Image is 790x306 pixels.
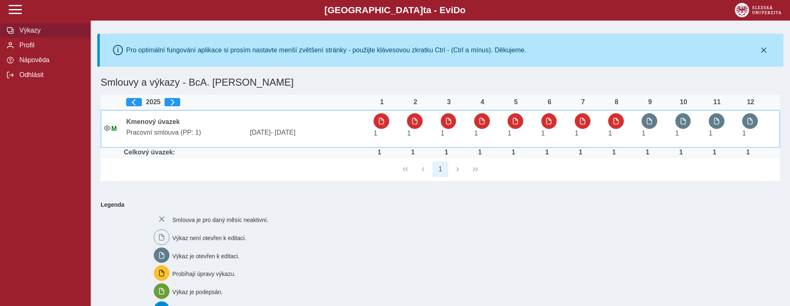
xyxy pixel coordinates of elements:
[508,130,511,137] span: Úvazek : 8 h / den. 40 h / týden.
[374,130,377,137] span: Úvazek : 8 h / den. 40 h / týden.
[474,98,491,106] div: 4
[575,98,591,106] div: 7
[123,148,370,157] td: Celkový úvazek:
[407,130,411,137] span: Úvazek : 8 h / den. 40 h / týden.
[453,5,460,15] span: D
[17,27,84,34] span: Výkazy
[639,149,656,156] div: Úvazek : 8 h / den. 40 h / týden.
[572,149,589,156] div: Úvazek : 8 h / den. 40 h / týden.
[97,73,669,91] h1: Smlouvy a výkazy - BcA. [PERSON_NAME]
[126,47,526,54] div: Pro optimální fungování aplikace si prosím nastavte menší zvětšení stránky - použijte klávesovou ...
[541,130,545,137] span: Úvazek : 8 h / den. 40 h / týden.
[575,130,578,137] span: Úvazek : 8 h / den. 40 h / týden.
[740,149,756,156] div: Úvazek : 8 h / den. 40 h / týden.
[247,129,370,136] span: [DATE]
[673,149,689,156] div: Úvazek : 8 h / den. 40 h / týden.
[541,98,558,106] div: 6
[111,125,117,132] span: Údaje souhlasí s údaji v Magionu
[172,235,246,241] span: Výkaz není otevřen k editaci.
[742,98,759,106] div: 12
[608,130,612,137] span: Úvazek : 8 h / den. 40 h / týden.
[104,125,111,131] i: Smlouva je aktivní
[441,98,457,106] div: 3
[407,98,423,106] div: 2
[423,5,426,15] span: t
[404,149,421,156] div: Úvazek : 8 h / den. 40 h / týden.
[438,149,455,156] div: Úvazek : 8 h / den. 40 h / týden.
[172,217,268,223] span: Smlouva je pro daný měsíc neaktivní.
[126,118,180,125] b: Kmenový úvazek
[172,271,235,277] span: Probíhají úpravy výkazu.
[460,5,466,15] span: o
[374,98,390,106] div: 1
[126,98,367,106] div: 2025
[371,149,388,156] div: Úvazek : 8 h / den. 40 h / týden.
[742,130,746,137] span: Úvazek : 8 h / den. 40 h / týden.
[642,98,658,106] div: 9
[608,98,625,106] div: 8
[706,149,723,156] div: Úvazek : 8 h / den. 40 h / týden.
[606,149,622,156] div: Úvazek : 8 h / den. 40 h / týden.
[508,98,524,106] div: 5
[472,149,488,156] div: Úvazek : 8 h / den. 40 h / týden.
[97,198,777,211] b: Legenda
[25,5,765,16] b: [GEOGRAPHIC_DATA] a - Evi
[675,130,679,137] span: Úvazek : 8 h / den. 40 h / týden.
[172,252,240,259] span: Výkaz je otevřen k editaci.
[17,71,84,79] span: Odhlásit
[709,98,725,106] div: 11
[433,161,448,177] button: 1
[271,129,296,136] span: - [DATE]
[735,3,781,17] img: logo_web_su.png
[474,130,478,137] span: Úvazek : 8 h / den. 40 h / týden.
[172,289,223,295] span: Výkaz je podepsán.
[709,130,712,137] span: Úvazek : 8 h / den. 40 h / týden.
[17,56,84,64] span: Nápověda
[505,149,522,156] div: Úvazek : 8 h / den. 40 h / týden.
[675,98,692,106] div: 10
[17,42,84,49] span: Profil
[539,149,555,156] div: Úvazek : 8 h / den. 40 h / týden.
[642,130,645,137] span: Úvazek : 8 h / den. 40 h / týden.
[441,130,444,137] span: Úvazek : 8 h / den. 40 h / týden.
[123,129,247,136] span: Pracovní smlouva (PP: 1)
